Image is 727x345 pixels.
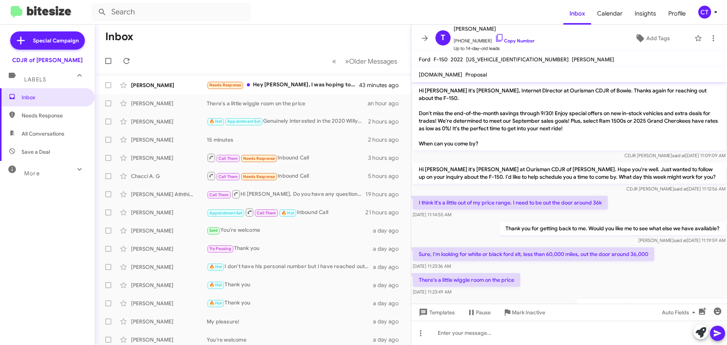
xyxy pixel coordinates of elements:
[417,306,455,319] span: Templates
[207,81,359,89] div: Hey [PERSON_NAME], I was hoping to get a price breakdown with sales tax and everything included, ...
[131,172,207,180] div: Chacci A. G
[207,299,373,308] div: Thank you
[131,100,207,107] div: [PERSON_NAME]
[499,222,725,235] p: Thank you for getting back to me. Would you like me to see what else we have available?
[209,264,222,269] span: 🔥 Hot
[674,186,687,192] span: said at
[131,245,207,253] div: [PERSON_NAME]
[413,84,725,150] p: Hi [PERSON_NAME] it's [PERSON_NAME], Internet Director at Ourisman CDJR of Bowie. Thanks again fo...
[624,153,725,158] span: CDJR [PERSON_NAME] [DATE] 11:09:09 AM
[413,273,520,287] p: There's a little wiggle room on the price
[419,56,431,63] span: Ford
[591,3,629,25] span: Calendar
[368,172,405,180] div: 5 hours ago
[24,76,46,83] span: Labels
[563,3,591,25] a: Inbox
[692,6,719,19] button: CT
[461,306,497,319] button: Pause
[368,118,405,125] div: 2 hours ago
[345,56,349,66] span: »
[328,53,402,69] nav: Page navigation example
[207,336,373,343] div: You're welcome
[413,196,608,209] p: I think it's a little out of my price range. I need to be out the door around 36k
[413,162,725,184] p: Hi [PERSON_NAME] it's [PERSON_NAME] at Ourisman CDJR of [PERSON_NAME]. Hope you're well. Just wan...
[368,100,405,107] div: an hour ago
[454,33,535,45] span: [PHONE_NUMBER]
[572,56,614,63] span: [PERSON_NAME]
[328,53,341,69] button: Previous
[434,56,448,63] span: F-150
[373,227,405,234] div: a day ago
[441,32,445,44] span: T
[207,262,373,271] div: I don't have his personal number but I have reached out to the managers asking them to pass your ...
[131,300,207,307] div: [PERSON_NAME]
[373,300,405,307] div: a day ago
[243,156,275,161] span: Needs Response
[209,83,242,87] span: Needs Response
[131,190,207,198] div: [PERSON_NAME] Aththidiyaliyanage
[209,301,222,306] span: 🔥 Hot
[131,263,207,271] div: [PERSON_NAME]
[209,119,222,124] span: 🔥 Hot
[698,6,711,19] div: CT
[368,136,405,144] div: 2 hours ago
[207,153,368,162] div: Inbound Call
[131,227,207,234] div: [PERSON_NAME]
[10,31,85,50] a: Special Campaign
[207,244,373,253] div: Thank you
[105,31,133,43] h1: Inbox
[209,246,231,251] span: Try Pausing
[207,171,368,181] div: Inbound Call
[454,45,535,52] span: Up to 14-day-old leads
[243,174,275,179] span: Needs Response
[227,119,261,124] span: Appointment Set
[12,56,83,64] div: CDJR of [PERSON_NAME]
[218,174,238,179] span: Call Them
[413,212,451,217] span: [DATE] 11:14:55 AM
[413,289,451,295] span: [DATE] 11:23:49 AM
[674,237,687,243] span: said at
[218,156,238,161] span: Call Them
[92,3,251,21] input: Search
[413,263,451,269] span: [DATE] 11:23:36 AM
[638,237,725,243] span: [PERSON_NAME] [DATE] 11:19:59 AM
[646,31,670,45] span: Add Tags
[22,112,86,119] span: Needs Response
[24,170,40,177] span: More
[465,71,487,78] span: Proposal
[629,3,662,25] span: Insights
[419,71,462,78] span: [DOMAIN_NAME]
[373,263,405,271] div: a day ago
[131,281,207,289] div: [PERSON_NAME]
[577,299,725,312] p: This is preowned, if you look at new there's wiggle room.
[373,281,405,289] div: a day ago
[373,245,405,253] div: a day ago
[413,247,654,261] p: Sure, I'm looking for white or black ford xlt, less than 60,000 miles, out the door around 36,000
[207,281,373,289] div: Thank you
[340,53,402,69] button: Next
[662,306,698,319] span: Auto Fields
[281,211,294,215] span: 🔥 Hot
[365,209,405,216] div: 21 hours ago
[131,154,207,162] div: [PERSON_NAME]
[209,228,218,233] span: Sold
[497,306,551,319] button: Mark Inactive
[476,306,491,319] span: Pause
[349,57,397,66] span: Older Messages
[131,81,207,89] div: [PERSON_NAME]
[207,100,368,107] div: There's a little wiggle room on the price
[131,209,207,216] div: [PERSON_NAME]
[207,226,373,235] div: You're welcome
[495,38,535,44] a: Copy Number
[411,306,461,319] button: Templates
[332,56,336,66] span: «
[373,336,405,343] div: a day ago
[662,3,692,25] span: Profile
[368,154,405,162] div: 3 hours ago
[207,136,368,144] div: 15 minutes
[131,318,207,325] div: [PERSON_NAME]
[359,81,405,89] div: 43 minutes ago
[656,306,704,319] button: Auto Fields
[22,148,50,156] span: Save a Deal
